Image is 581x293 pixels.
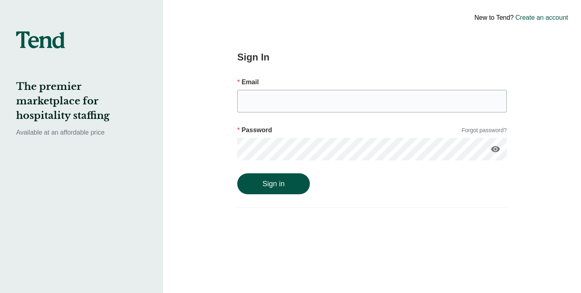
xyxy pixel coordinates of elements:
[237,173,310,194] button: Sign in
[462,126,507,135] a: Forgot password?
[16,128,147,137] p: Available at an affordable price
[16,79,147,123] h2: The premier marketplace for hospitality staffing
[491,144,500,154] i: visibility
[515,13,568,23] a: Create an account
[237,125,272,135] p: Password
[237,77,507,87] p: Email
[237,50,507,64] h2: Sign In
[16,31,65,48] img: tend-logo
